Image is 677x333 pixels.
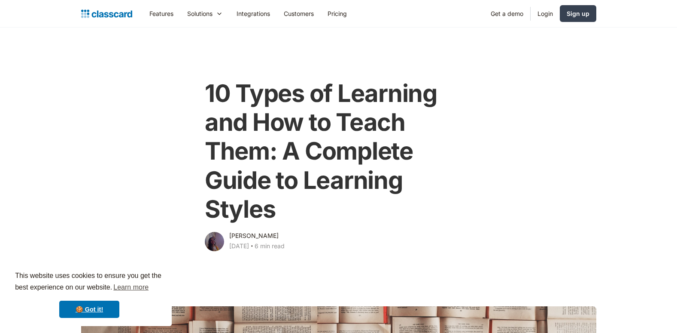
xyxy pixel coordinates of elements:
a: dismiss cookie message [59,301,119,318]
a: Features [143,4,180,23]
div: [PERSON_NAME] [229,231,279,241]
a: Login [531,4,560,23]
div: Solutions [180,4,230,23]
div: Solutions [187,9,213,18]
div: 6 min read [255,241,285,251]
a: Customers [277,4,321,23]
a: Get a demo [484,4,530,23]
a: Pricing [321,4,354,23]
a: home [81,8,132,20]
div: Sign up [567,9,589,18]
span: This website uses cookies to ensure you get the best experience on our website. [15,271,164,294]
a: Sign up [560,5,596,22]
div: [DATE] [229,241,249,251]
h1: 10 Types of Learning and How to Teach Them: A Complete Guide to Learning Styles [205,79,472,224]
a: Integrations [230,4,277,23]
div: ‧ [249,241,255,253]
div: cookieconsent [7,262,172,326]
a: learn more about cookies [112,281,150,294]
